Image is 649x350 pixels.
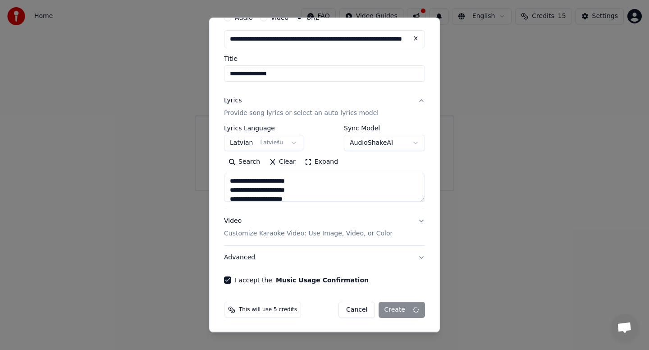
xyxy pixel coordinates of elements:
label: Sync Model [344,125,425,131]
button: Cancel [338,302,375,318]
label: I accept the [235,277,369,283]
div: Video [224,216,393,238]
span: This will use 5 credits [239,306,297,313]
p: Customize Karaoke Video: Use Image, Video, or Color [224,229,393,238]
button: Search [224,155,265,169]
button: Expand [300,155,343,169]
button: Clear [265,155,300,169]
button: Advanced [224,246,425,269]
label: Lyrics Language [224,125,303,131]
label: URL [306,14,319,21]
div: Lyrics [224,96,242,105]
button: I accept the [276,277,369,283]
button: VideoCustomize Karaoke Video: Use Image, Video, or Color [224,209,425,245]
p: Provide song lyrics or select an auto lyrics model [224,109,379,118]
div: LyricsProvide song lyrics or select an auto lyrics model [224,125,425,209]
label: Audio [235,14,253,21]
label: Video [271,14,288,21]
label: Title [224,55,425,62]
button: LyricsProvide song lyrics or select an auto lyrics model [224,89,425,125]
